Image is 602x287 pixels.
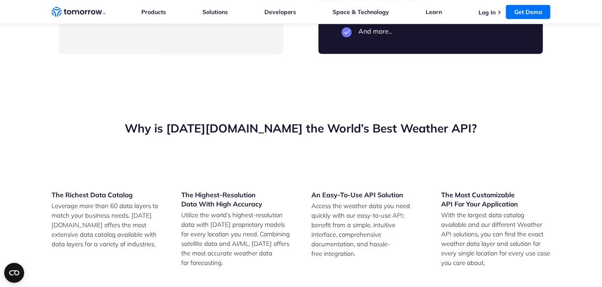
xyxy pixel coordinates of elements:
[52,6,106,18] a: Home link
[442,210,551,267] p: With the largest data catalog available and our different Weather API solutions, you can find the...
[442,190,551,209] h3: The Most Customizable API For Your Application
[426,8,442,16] a: Learn
[264,8,296,16] a: Developers
[342,27,520,35] li: And more..
[52,190,161,199] h3: The Richest Data Catalog
[333,8,389,16] a: Space & Technology
[4,263,24,283] button: Open CMP widget
[141,8,166,16] a: Products
[311,190,421,199] h3: An Easy-To-Use API Solution
[311,201,421,258] p: Access the weather data you need quickly with our easy-to-use API; benefit from a simple, intuiti...
[202,8,228,16] a: Solutions
[182,190,291,209] h3: The Highest-Resolution Data With High Accuracy
[479,9,496,16] a: Log In
[52,120,550,136] h2: Why is [DATE][DOMAIN_NAME] the World’s Best Weather API?
[52,201,161,249] p: Leverage more than 60 data layers to match your business needs. [DATE][DOMAIN_NAME] offers the mo...
[506,5,550,19] a: Get Demo
[182,210,291,287] p: Utilize the world’s highest-resolution data with [DATE] proprietary models for every location you...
